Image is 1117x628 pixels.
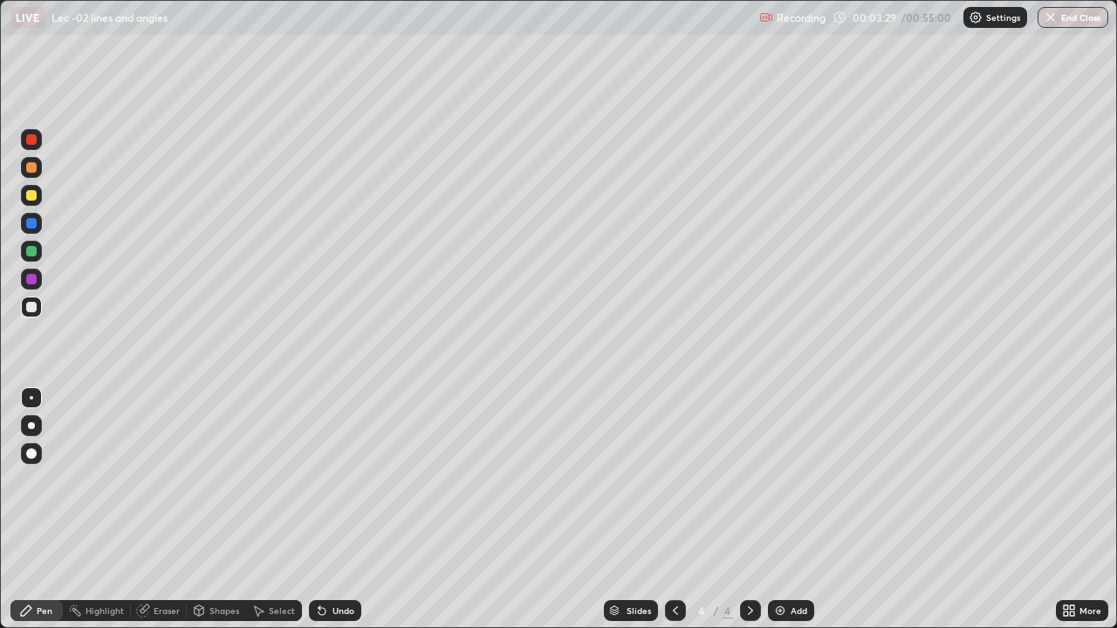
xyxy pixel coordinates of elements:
img: recording.375f2c34.svg [759,10,773,24]
div: Add [791,606,807,615]
div: Pen [37,606,52,615]
button: End Class [1038,7,1108,28]
div: 4 [693,605,710,616]
div: Select [269,606,295,615]
p: Recording [777,11,826,24]
div: Highlight [86,606,124,615]
div: / [714,605,719,616]
div: Eraser [154,606,180,615]
div: Shapes [209,606,239,615]
p: Lec -02 lines and angles [51,10,168,24]
p: LIVE [16,10,39,24]
img: end-class-cross [1044,10,1058,24]
img: add-slide-button [773,604,787,618]
p: Settings [986,13,1020,22]
div: More [1079,606,1101,615]
img: class-settings-icons [969,10,983,24]
div: 4 [723,603,733,618]
div: Undo [332,606,354,615]
div: Slides [627,606,651,615]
